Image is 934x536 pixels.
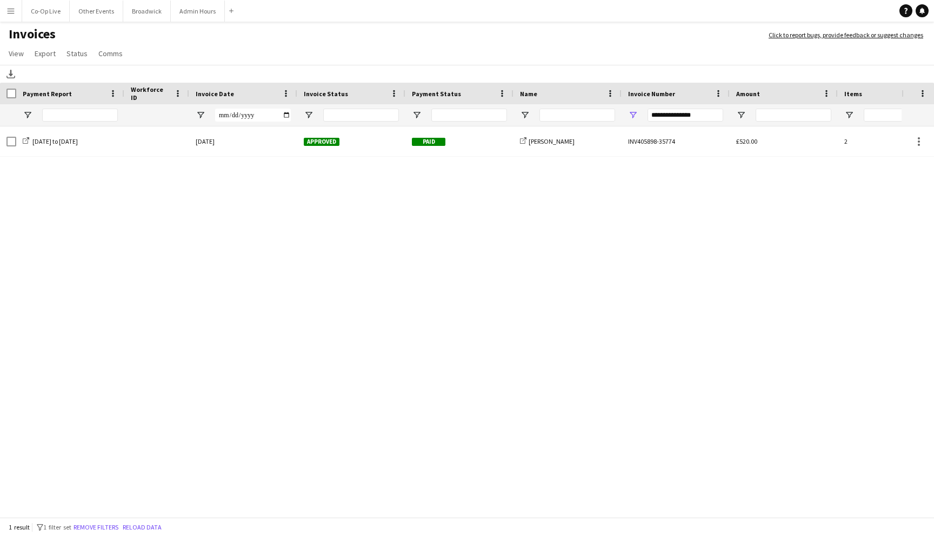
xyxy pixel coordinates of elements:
button: Co-Op Live [22,1,70,22]
input: Payment Report Filter Input [42,109,118,122]
span: Export [35,49,56,58]
button: Open Filter Menu [304,110,313,120]
div: [DATE] [189,126,297,156]
span: [DATE] to [DATE] [32,137,78,145]
span: 1 filter set [43,523,71,531]
span: Approved [304,138,339,146]
input: Invoice Status Filter Input [323,109,399,122]
div: INV405898-35774 [622,126,730,156]
span: Workforce ID [131,85,170,102]
button: Open Filter Menu [844,110,854,120]
a: Export [30,46,60,61]
span: Payment Status [412,90,461,98]
span: Invoice Number [628,90,675,98]
span: Comms [98,49,123,58]
a: View [4,46,28,61]
input: Invoice Date Filter Input [215,109,291,122]
button: Other Events [70,1,123,22]
span: [PERSON_NAME] [529,137,575,145]
input: Name Filter Input [539,109,615,122]
button: Open Filter Menu [736,110,746,120]
button: Reload data [121,521,164,533]
input: Invoice Number Filter Input [648,109,723,122]
span: Invoice Date [196,90,234,98]
button: Remove filters [71,521,121,533]
span: Status [66,49,88,58]
span: Amount [736,90,760,98]
button: Broadwick [123,1,171,22]
a: Status [62,46,92,61]
button: Open Filter Menu [23,110,32,120]
a: Click to report bugs, provide feedback or suggest changes [769,30,923,40]
button: Open Filter Menu [412,110,422,120]
span: Payment Report [23,90,72,98]
span: £520.00 [736,137,757,145]
button: Open Filter Menu [520,110,530,120]
span: Name [520,90,537,98]
span: View [9,49,24,58]
button: Open Filter Menu [196,110,205,120]
input: Amount Filter Input [756,109,831,122]
a: Comms [94,46,127,61]
span: Invoice Status [304,90,348,98]
button: Open Filter Menu [628,110,638,120]
button: Admin Hours [171,1,225,22]
a: [DATE] to [DATE] [23,137,78,145]
span: Paid [412,138,445,146]
span: Items [844,90,862,98]
app-action-btn: Download [4,68,17,81]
